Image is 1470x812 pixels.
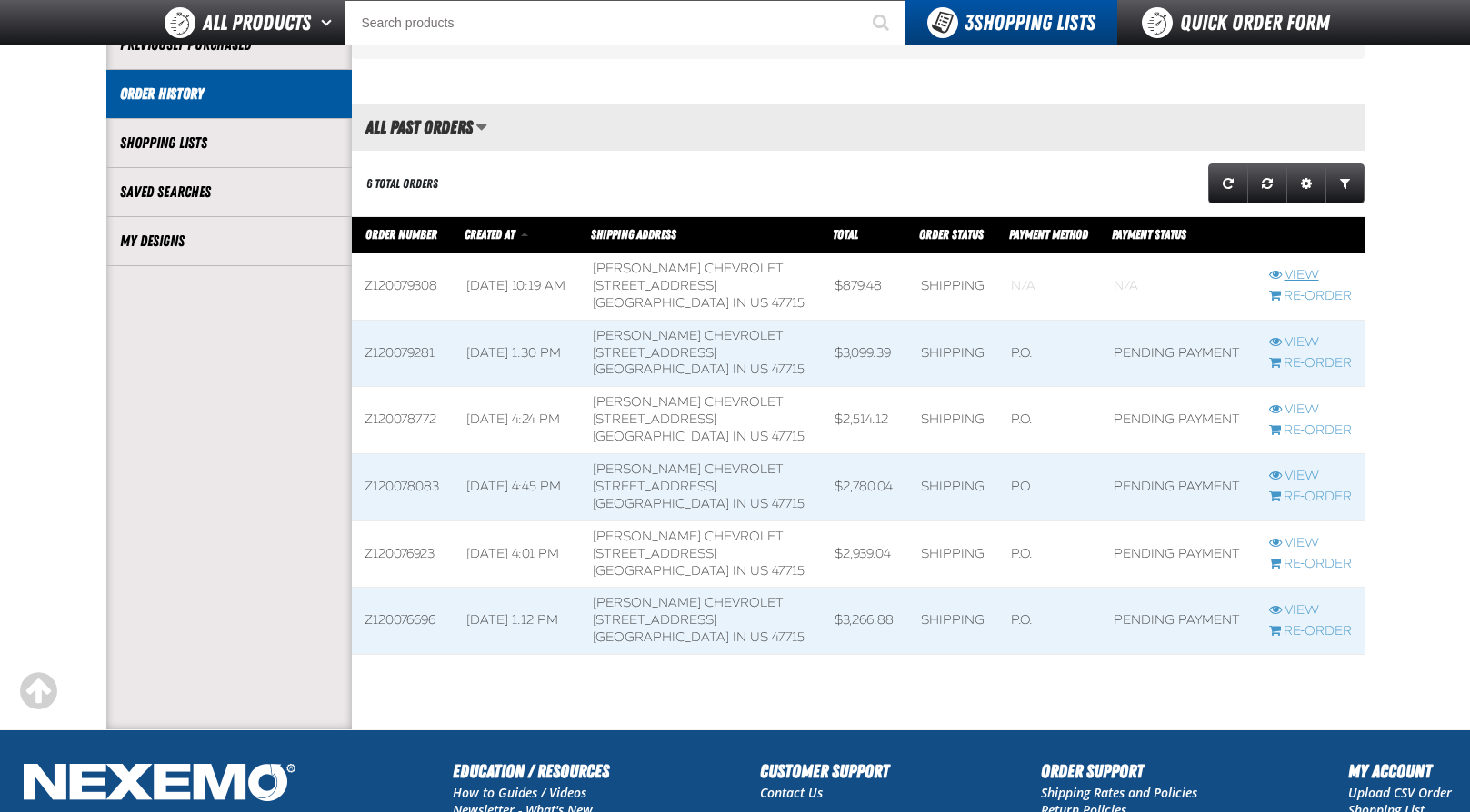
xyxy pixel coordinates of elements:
[465,227,517,242] a: Created At
[1256,217,1365,253] th: Row actions
[453,758,609,785] h2: Education / Resources
[352,117,473,137] h2: All Past Orders
[750,496,768,511] span: US
[760,758,889,785] h2: Customer Support
[593,295,729,311] span: [GEOGRAPHIC_DATA]
[18,671,58,711] div: Scroll to the top
[593,496,729,511] span: [GEOGRAPHIC_DATA]
[120,182,338,203] a: Saved Searches
[733,295,746,311] span: IN
[908,520,999,588] td: Shipping
[750,563,768,579] span: US
[1112,227,1186,242] span: Payment Status
[352,454,454,521] td: Z120078083
[965,10,1095,35] span: Shopping Lists
[908,588,999,655] td: Shipping
[772,361,805,377] bdo: 47715
[733,496,746,511] span: IN
[1269,267,1352,284] a: View Z120079308 order
[1009,227,1088,242] span: Payment Method
[1348,784,1452,801] a: Upload CSV Order
[822,253,908,321] td: $879.48
[822,387,908,454] td: $2,514.12
[352,253,454,321] td: Z120079308
[750,361,768,377] span: US
[1101,253,1255,321] td: Blank
[593,612,717,628] span: [STREET_ADDRESS]
[1101,320,1255,387] td: Pending payment
[998,520,1101,588] td: P.O.
[593,411,717,427] span: [STREET_ADDRESS]
[453,784,586,801] a: How to Guides / Videos
[454,588,581,655] td: [DATE] 1:12 PM
[18,758,301,811] img: Nexemo Logo
[750,629,768,645] span: US
[998,320,1101,387] td: P.O.
[772,563,805,579] bdo: 47715
[591,227,676,242] span: Shipping Address
[822,320,908,387] td: $3,099.39
[822,520,908,588] td: $2,939.04
[998,454,1101,521] td: P.O.
[1269,334,1352,352] a: View Z120079281 order
[593,394,784,410] span: [PERSON_NAME] Chevrolet
[772,629,805,645] bdo: 47715
[1247,163,1287,203] a: Reset grid action
[772,496,805,511] bdo: 47715
[203,6,311,39] span: All Products
[593,629,729,645] span: [GEOGRAPHIC_DATA]
[352,320,454,387] td: Z120079281
[1325,163,1365,203] a: Expand or Collapse Grid Filters
[822,454,908,521] td: $2,780.04
[750,429,768,444] span: US
[454,253,581,321] td: [DATE] 10:19 AM
[822,588,908,655] td: $3,266.88
[593,278,717,293] span: [STREET_ADDRESS]
[1269,535,1352,552] a: View Z120076923 order
[593,461,784,477] span: [PERSON_NAME] Chevrolet
[1286,163,1326,203] a: Expand or Collapse Grid Settings
[1269,623,1352,640] a: Re-Order Z120076696 order
[454,320,581,387] td: [DATE] 1:30 PM
[908,320,999,387] td: Shipping
[1269,489,1352,506] a: Re-Order Z120078083 order
[1041,784,1197,801] a: Shipping Rates and Policies
[352,387,454,454] td: Z120078772
[760,784,823,801] a: Contact Us
[366,175,438,193] div: 6 Total Orders
[1101,454,1255,521] td: Pending payment
[919,227,984,242] a: Order Status
[454,520,581,588] td: [DATE] 4:01 PM
[593,479,717,494] span: [STREET_ADDRESS]
[1041,758,1197,785] h2: Order Support
[352,588,454,655] td: Z120076696
[593,563,729,579] span: [GEOGRAPHIC_DATA]
[1269,556,1352,573] a: Re-Order Z120076923 order
[1269,468,1352,485] a: View Z120078083 order
[1269,288,1352,305] a: Re-Order Z120079308 order
[454,454,581,521] td: [DATE] 4:45 PM
[1269,422,1352,440] a: Re-Order Z120078772 order
[593,328,784,343] span: [PERSON_NAME] Chevrolet
[733,563,746,579] span: IN
[593,529,784,544] span: [PERSON_NAME] Chevrolet
[833,227,858,242] a: Total
[593,546,717,561] span: [STREET_ADDRESS]
[475,112,487,143] button: Manage grid views. Current view is All Past Orders
[593,595,784,610] span: [PERSON_NAME] Chevrolet
[593,261,784,276] span: [PERSON_NAME] Chevrolet
[750,295,768,311] span: US
[120,133,338,153] a: Shopping Lists
[365,227,437,242] a: Order Number
[1101,520,1255,588] td: Pending payment
[733,629,746,645] span: IN
[733,361,746,377] span: IN
[772,429,805,444] bdo: 47715
[465,227,515,242] span: Created At
[1101,588,1255,655] td: Pending payment
[1348,758,1452,785] h2: My Account
[908,253,999,321] td: Shipping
